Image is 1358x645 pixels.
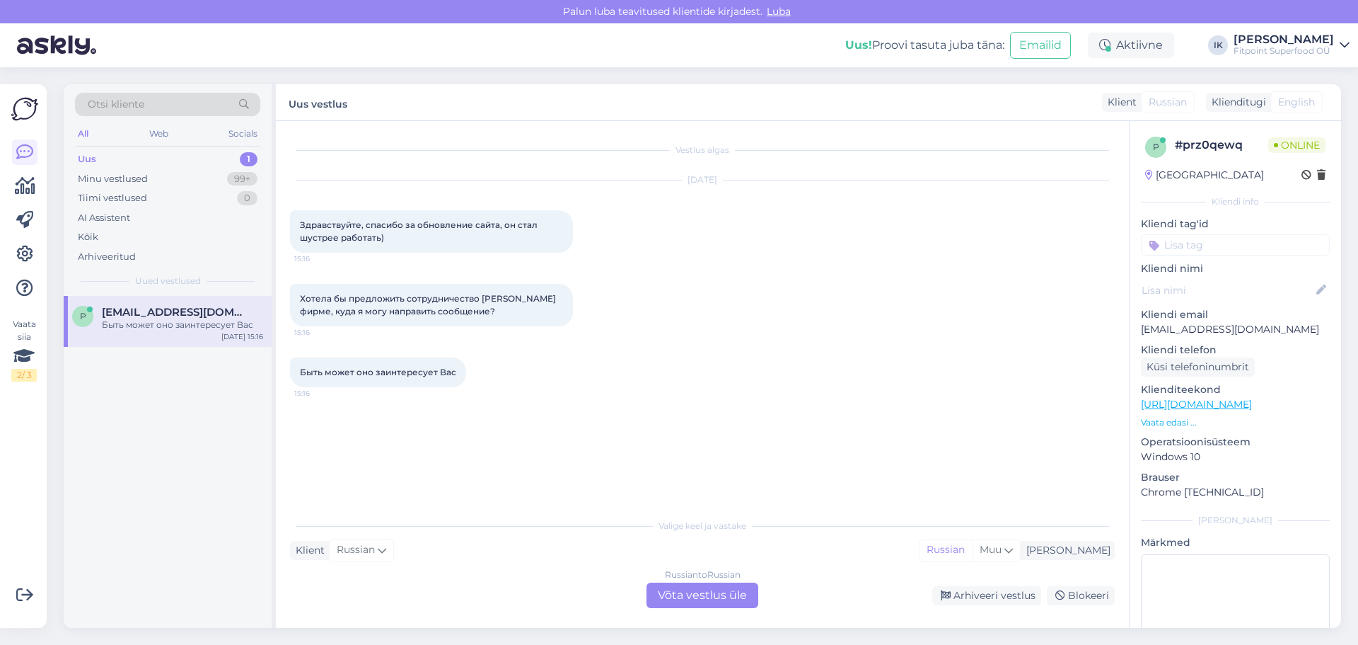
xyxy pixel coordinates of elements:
div: Klient [290,543,325,558]
div: [DATE] [290,173,1115,186]
span: Russian [337,542,375,558]
div: Tiimi vestlused [78,191,147,205]
div: Russian to Russian [665,569,741,581]
label: Uus vestlus [289,93,347,112]
p: [EMAIL_ADDRESS][DOMAIN_NAME] [1141,322,1330,337]
p: Klienditeekond [1141,382,1330,397]
p: Windows 10 [1141,450,1330,464]
p: Kliendi nimi [1141,261,1330,276]
div: # prz0qewq [1175,137,1268,154]
span: Online [1268,137,1325,153]
span: English [1278,95,1315,110]
div: [PERSON_NAME] [1021,543,1110,558]
div: AI Assistent [78,211,130,225]
a: [PERSON_NAME]Fitpoint Superfood OÜ [1234,34,1350,57]
span: 15:16 [294,327,347,338]
div: 2 / 3 [11,369,37,382]
div: [DATE] 15:16 [221,331,263,342]
span: p [1153,142,1159,152]
span: 15:16 [294,388,347,399]
div: Klient [1102,95,1137,110]
button: Emailid [1010,32,1071,59]
div: Russian [919,540,972,561]
span: p.selihh@gmail.com [102,306,249,319]
p: Operatsioonisüsteem [1141,435,1330,450]
div: Kõik [78,230,98,244]
div: Aktiivne [1088,33,1174,58]
span: Otsi kliente [88,97,144,112]
input: Lisa tag [1141,234,1330,256]
div: Klienditugi [1206,95,1266,110]
span: p [80,311,86,321]
div: Kliendi info [1141,195,1330,208]
div: Minu vestlused [78,172,148,186]
span: Muu [980,543,1002,556]
div: 0 [237,191,257,205]
div: Socials [226,125,260,143]
p: Kliendi telefon [1141,343,1330,358]
div: Быть может оно заинтересует Вас [102,319,263,331]
div: Fitpoint Superfood OÜ [1234,45,1334,57]
span: Luba [762,5,795,18]
div: Arhiveeri vestlus [932,586,1041,605]
img: Askly Logo [11,96,38,122]
div: Küsi telefoninumbrit [1141,358,1255,377]
div: Vestlus algas [290,144,1115,156]
div: [GEOGRAPHIC_DATA] [1145,168,1264,183]
a: [URL][DOMAIN_NAME] [1141,398,1252,411]
div: IK [1208,35,1228,55]
div: Vaata siia [11,318,37,382]
p: Märkmed [1141,535,1330,550]
span: Uued vestlused [135,275,201,287]
div: Valige keel ja vastake [290,520,1115,532]
p: Vaata edasi ... [1141,416,1330,429]
input: Lisa nimi [1142,282,1313,298]
div: [PERSON_NAME] [1141,514,1330,527]
div: Uus [78,152,96,166]
p: Brauser [1141,470,1330,485]
div: [PERSON_NAME] [1234,34,1334,45]
div: Blokeeri [1047,586,1115,605]
div: 99+ [227,172,257,186]
div: 1 [240,152,257,166]
p: Kliendi tag'id [1141,217,1330,232]
div: Võta vestlus üle [646,583,758,608]
p: Chrome [TECHNICAL_ID] [1141,485,1330,500]
span: Russian [1149,95,1187,110]
b: Uus! [845,38,872,52]
div: Proovi tasuta juba täna: [845,37,1004,54]
span: Быть может оно заинтересует Вас [300,367,456,377]
span: 15:16 [294,253,347,264]
span: Хотела бы предложить сотрудничество [PERSON_NAME] фирме, куда я могу направить сообщение? [300,293,558,316]
div: Arhiveeritud [78,250,136,264]
span: Здравствуйте, спасибо за обновление сайта, он стал шустрее работать) [300,219,540,243]
p: Kliendi email [1141,307,1330,322]
div: All [75,125,91,143]
div: Web [146,125,171,143]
